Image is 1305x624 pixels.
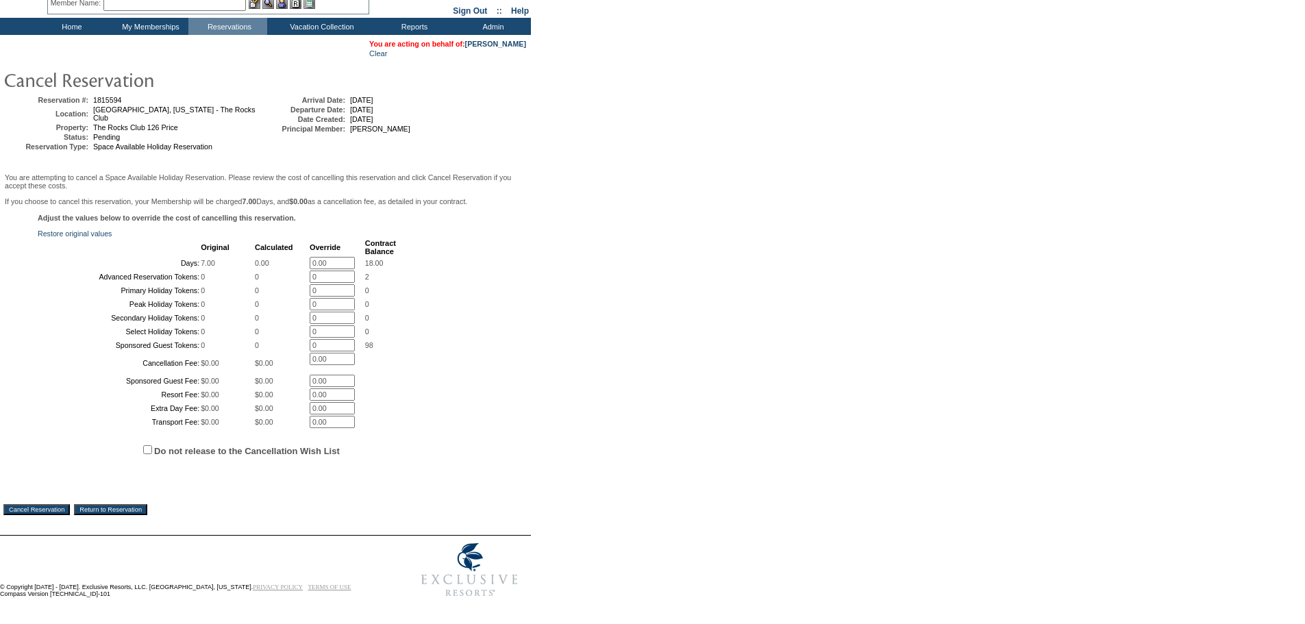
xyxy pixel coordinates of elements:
td: My Memberships [110,18,188,35]
span: 18.00 [365,259,384,267]
a: [PERSON_NAME] [465,40,526,48]
td: Select Holiday Tokens: [39,325,199,338]
td: Arrival Date: [263,96,345,104]
td: Reports [373,18,452,35]
span: The Rocks Club 126 Price [93,123,178,132]
td: Primary Holiday Tokens: [39,284,199,297]
b: Adjust the values below to override the cost of cancelling this reservation. [38,214,296,222]
span: $0.00 [201,377,219,385]
td: Admin [452,18,531,35]
a: Help [511,6,529,16]
span: 1815594 [93,96,122,104]
b: $0.00 [289,197,308,205]
span: [DATE] [350,115,373,123]
span: [PERSON_NAME] [350,125,410,133]
span: $0.00 [255,418,273,426]
td: Cancellation Fee: [39,353,199,373]
span: 98 [365,341,373,349]
label: Do not release to the Cancellation Wish List [154,446,340,456]
input: Return to Reservation [74,504,147,515]
td: Sponsored Guest Fee: [39,375,199,387]
a: Clear [369,49,387,58]
span: 0 [201,286,205,295]
span: 0 [365,300,369,308]
td: Secondary Holiday Tokens: [39,312,199,324]
span: $0.00 [255,404,273,412]
span: You are acting on behalf of: [369,40,526,48]
b: Calculated [255,243,293,251]
span: $0.00 [255,377,273,385]
td: Days: [39,257,199,269]
a: Sign Out [453,6,487,16]
span: $0.00 [201,418,219,426]
td: Status: [6,133,88,141]
a: PRIVACY POLICY [253,584,303,590]
span: 0 [365,314,369,322]
a: Restore original values [38,229,112,238]
span: $0.00 [201,359,219,367]
p: You are attempting to cancel a Space Available Holiday Reservation. Please review the cost of can... [5,173,526,190]
span: $0.00 [255,359,273,367]
span: 0 [365,327,369,336]
span: 7.00 [201,259,215,267]
td: Sponsored Guest Tokens: [39,339,199,351]
b: Original [201,243,229,251]
img: pgTtlCancelRes.gif [3,66,277,93]
span: 0 [201,314,205,322]
span: 0.00 [255,259,269,267]
b: Contract Balance [365,239,396,255]
img: Exclusive Resorts [408,536,531,604]
b: 7.00 [243,197,257,205]
span: $0.00 [201,390,219,399]
td: Reservations [188,18,267,35]
td: Date Created: [263,115,345,123]
td: Resort Fee: [39,388,199,401]
td: Peak Holiday Tokens: [39,298,199,310]
span: 0 [255,314,259,322]
span: [GEOGRAPHIC_DATA], [US_STATE] - The Rocks Club [93,105,255,122]
a: TERMS OF USE [308,584,351,590]
td: Property: [6,123,88,132]
span: 0 [201,300,205,308]
span: 0 [201,273,205,281]
span: Pending [93,133,120,141]
td: Home [31,18,110,35]
td: Location: [6,105,88,122]
span: 0 [255,327,259,336]
span: $0.00 [201,404,219,412]
p: If you choose to cancel this reservation, your Membership will be charged Days, and as a cancella... [5,197,526,205]
span: $0.00 [255,390,273,399]
span: 0 [255,341,259,349]
span: 0 [255,300,259,308]
input: Cancel Reservation [3,504,70,515]
span: 2 [365,273,369,281]
span: 0 [201,327,205,336]
span: :: [497,6,502,16]
span: 0 [255,286,259,295]
td: Transport Fee: [39,416,199,428]
span: 0 [201,341,205,349]
td: Reservation #: [6,96,88,104]
td: Departure Date: [263,105,345,114]
td: Extra Day Fee: [39,402,199,414]
span: [DATE] [350,96,373,104]
span: [DATE] [350,105,373,114]
td: Reservation Type: [6,142,88,151]
td: Advanced Reservation Tokens: [39,271,199,283]
span: 0 [365,286,369,295]
span: Space Available Holiday Reservation [93,142,212,151]
td: Principal Member: [263,125,345,133]
b: Override [310,243,340,251]
span: 0 [255,273,259,281]
td: Vacation Collection [267,18,373,35]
